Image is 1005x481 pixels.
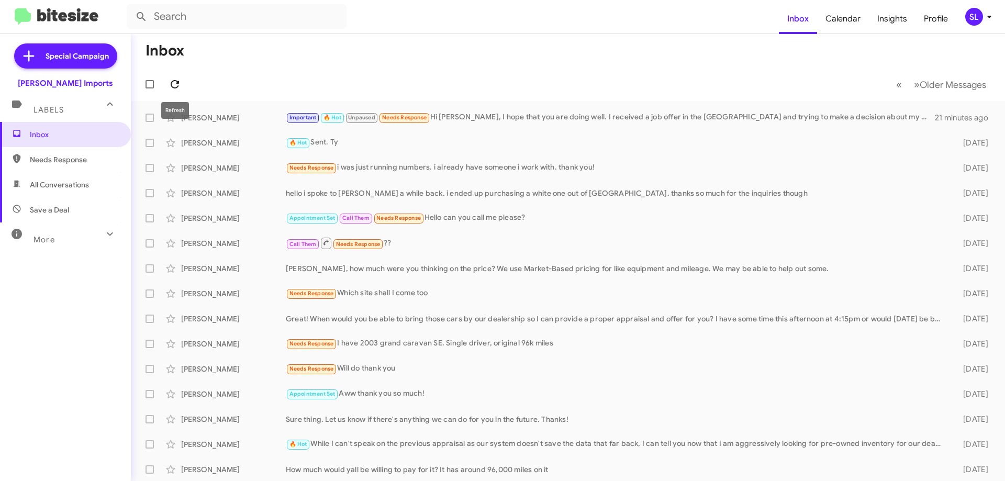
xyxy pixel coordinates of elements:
[817,4,869,34] a: Calendar
[946,238,997,249] div: [DATE]
[946,213,997,223] div: [DATE]
[289,215,336,221] span: Appointment Set
[946,439,997,450] div: [DATE]
[289,290,334,297] span: Needs Response
[890,74,992,95] nav: Page navigation example
[289,390,336,397] span: Appointment Set
[181,238,286,249] div: [PERSON_NAME]
[181,163,286,173] div: [PERSON_NAME]
[946,263,997,274] div: [DATE]
[181,188,286,198] div: [PERSON_NAME]
[915,4,956,34] a: Profile
[30,205,69,215] span: Save a Deal
[323,114,341,121] span: 🔥 Hot
[946,464,997,475] div: [DATE]
[376,215,421,221] span: Needs Response
[286,338,946,350] div: I have 2003 grand caravan SE. Single driver, original 96k miles
[181,138,286,148] div: [PERSON_NAME]
[181,113,286,123] div: [PERSON_NAME]
[336,241,381,248] span: Needs Response
[18,78,113,88] div: [PERSON_NAME] Imports
[946,163,997,173] div: [DATE]
[289,365,334,372] span: Needs Response
[181,263,286,274] div: [PERSON_NAME]
[946,188,997,198] div: [DATE]
[920,79,986,91] span: Older Messages
[30,180,89,190] span: All Conversations
[289,114,317,121] span: Important
[896,78,902,91] span: «
[30,154,119,165] span: Needs Response
[286,212,946,224] div: Hello can you call me please?
[890,74,908,95] button: Previous
[935,113,997,123] div: 21 minutes ago
[181,364,286,374] div: [PERSON_NAME]
[33,105,64,115] span: Labels
[946,364,997,374] div: [DATE]
[181,464,286,475] div: [PERSON_NAME]
[181,213,286,223] div: [PERSON_NAME]
[289,340,334,347] span: Needs Response
[965,8,983,26] div: SL
[127,4,347,29] input: Search
[146,42,184,59] h1: Inbox
[181,439,286,450] div: [PERSON_NAME]
[14,43,117,69] a: Special Campaign
[286,314,946,324] div: Great! When would you be able to bring those cars by our dealership so I can provide a proper app...
[30,129,119,140] span: Inbox
[289,139,307,146] span: 🔥 Hot
[946,414,997,424] div: [DATE]
[286,137,946,149] div: Sent. Ty
[161,102,189,119] div: Refresh
[46,51,109,61] span: Special Campaign
[286,162,946,174] div: i was just running numbers. i already have someone i work with. thank you!
[181,414,286,424] div: [PERSON_NAME]
[289,164,334,171] span: Needs Response
[181,339,286,349] div: [PERSON_NAME]
[286,188,946,198] div: hello i spoke to [PERSON_NAME] a while back. i ended up purchasing a white one out of [GEOGRAPHIC...
[914,78,920,91] span: »
[289,241,317,248] span: Call Them
[946,339,997,349] div: [DATE]
[286,464,946,475] div: How much would yall be willing to pay for it? It has around 96,000 miles on it
[286,388,946,400] div: Aww thank you so much!
[348,114,375,121] span: Unpaused
[286,237,946,250] div: ??
[956,8,993,26] button: SL
[181,314,286,324] div: [PERSON_NAME]
[289,441,307,448] span: 🔥 Hot
[908,74,992,95] button: Next
[181,288,286,299] div: [PERSON_NAME]
[946,314,997,324] div: [DATE]
[342,215,370,221] span: Call Them
[286,111,935,124] div: Hi [PERSON_NAME], I hope that you are doing well. I received a job offer in the [GEOGRAPHIC_DATA]...
[779,4,817,34] a: Inbox
[286,438,946,450] div: While I can't speak on the previous appraisal as our system doesn't save the data that far back, ...
[181,389,286,399] div: [PERSON_NAME]
[946,389,997,399] div: [DATE]
[382,114,427,121] span: Needs Response
[946,288,997,299] div: [DATE]
[946,138,997,148] div: [DATE]
[869,4,915,34] a: Insights
[33,235,55,244] span: More
[286,363,946,375] div: Will do thank you
[286,414,946,424] div: Sure thing. Let us know if there's anything we can do for you in the future. Thanks!
[286,263,946,274] div: [PERSON_NAME], how much were you thinking on the price? We use Market-Based pricing for like equi...
[286,287,946,299] div: Which site shall I come too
